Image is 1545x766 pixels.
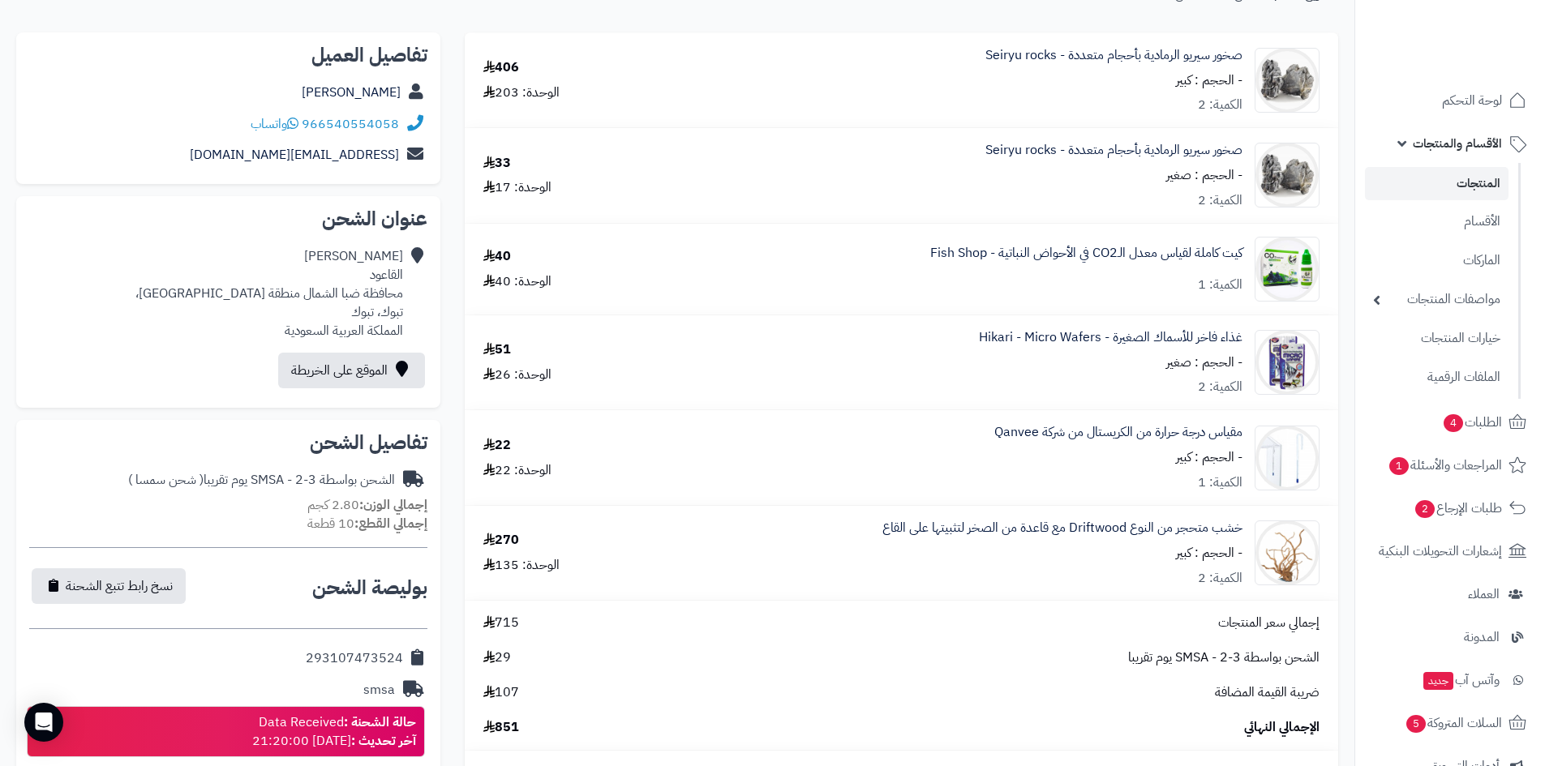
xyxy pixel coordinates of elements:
[1365,661,1535,700] a: وآتس آبجديد
[307,514,427,533] small: 10 قطعة
[1198,276,1242,294] div: الكمية: 1
[1255,143,1319,208] img: 1639857737-aqaquwirjcnslcjne8279rufssshoeicjweufhou-90x90.jpg
[351,731,416,751] strong: آخر تحديث :
[483,247,511,266] div: 40
[1422,669,1500,691] span: وآتس آب
[483,58,519,77] div: 406
[1255,426,1319,490] img: ADA_NA_homero_uveg_1_3-90x90.jpg
[1388,454,1502,477] span: المراجعات والأسئلة
[1365,81,1535,120] a: لوحة التحكم
[979,328,1242,347] a: غذاء فاخر للأسماك الصغيرة - Hikari - Micro Wafers
[1365,360,1509,395] a: الملفات الرقمية
[1365,618,1535,657] a: المدونة
[1198,96,1242,114] div: الكمية: 2
[483,272,551,291] div: الوحدة: 40
[1244,718,1320,737] span: الإجمالي النهائي
[1365,532,1535,571] a: إشعارات التحويلات البنكية
[1442,411,1502,434] span: الطلبات
[306,649,403,668] div: 293107473524
[359,495,427,515] strong: إجمالي الوزن:
[24,703,63,742] div: Open Intercom Messenger
[1176,71,1242,90] small: - الحجم : كبير
[1198,378,1242,396] div: الكمية: 2
[128,470,204,490] span: ( شحن سمسا )
[1365,575,1535,614] a: العملاء
[1166,353,1242,372] small: - الحجم : صغير
[483,436,511,455] div: 22
[1365,243,1509,278] a: الماركات
[1406,714,1427,734] span: 5
[1365,704,1535,742] a: السلات المتروكة5
[483,556,560,575] div: الوحدة: 135
[483,531,519,550] div: 270
[190,145,399,165] a: [EMAIL_ADDRESS][DOMAIN_NAME]
[312,578,427,597] h2: بوليصة الشحن
[1442,89,1502,112] span: لوحة التحكم
[1255,520,1319,585] img: 1639848849-HTB1CgXhhsrI8KJjy0Fh762fnpXaQ-90x90.png
[483,614,519,632] span: 715
[1365,403,1535,442] a: الطلبات4
[1405,712,1502,734] span: السلات المتروكة
[1365,167,1509,200] a: المنتجات
[363,681,395,700] div: smsa
[307,495,427,515] small: 2.80 كجم
[251,114,298,134] a: واتساب
[135,247,403,340] div: [PERSON_NAME] القاعود محافظة ضبا الشمال منطقة [GEOGRAPHIC_DATA]، تبوك، تبوك المملكة العربية السعودية
[1128,648,1320,667] span: الشحن بواسطة SMSA - 2-3 يوم تقريبا
[29,209,427,229] h2: عنوان الشحن
[1414,499,1436,519] span: 2
[994,423,1242,442] a: مقياس درجة حرارة من الكريستال من شركة Qanvee
[1215,683,1320,702] span: ضريبة القيمة المضافة
[483,366,551,384] div: الوحدة: 26
[483,461,551,480] div: الوحدة: 22
[278,353,425,388] a: الموقع على الخريطة
[1468,583,1500,606] span: العملاء
[29,45,427,65] h2: تفاصيل العميل
[32,568,186,604] button: نسخ رابط تتبع الشحنة
[483,154,511,173] div: 33
[1388,456,1410,476] span: 1
[985,46,1242,65] a: صخور سيريو الرمادية بأحجام متعددة - Seiryu rocks
[1413,132,1502,155] span: الأقسام والمنتجات
[483,683,519,702] span: 107
[1255,237,1319,302] img: 1627241196-%D9%A2%D9%A0%D9%A2%D9%A1%D9%A0%D9%A7%D9%A2%D9%A5_%D9%A2%D9%A1%D9%A3%D9%A9%D9%A3%D9%A9s...
[1365,321,1509,356] a: خيارات المنتجات
[1198,473,1242,492] div: الكمية: 1
[930,244,1242,263] a: كيت كاملة لقياس معدل الـCO2 في الأحواض النباتية - Fish Shop
[1198,191,1242,210] div: الكمية: 2
[354,514,427,533] strong: إجمالي القطع:
[1218,614,1320,632] span: إجمالي سعر المنتجات
[1365,446,1535,485] a: المراجعات والأسئلة1
[344,713,416,732] strong: حالة الشحنة :
[302,83,401,102] a: [PERSON_NAME]
[29,433,427,452] h2: تفاصيل الشحن
[483,340,511,359] div: 51
[985,141,1242,160] a: صخور سيريو الرمادية بأحجام متعددة - Seiryu rocks
[1365,489,1535,528] a: طلبات الإرجاع2
[483,718,519,737] span: 851
[1365,282,1509,317] a: مواصفات المنتجات
[1255,48,1319,113] img: 1639857737-aqaquwirjcnslcjne8279rufssshoeicjweufhou-90x90.jpg
[1414,497,1502,520] span: طلبات الإرجاع
[1255,330,1319,395] img: M04rg20552ad12021_1-90x90.jpg
[252,713,416,751] div: Data Received [DATE] 21:20:00
[882,519,1242,537] a: خشب متحجر من النوع Driftwood مع قاعدة من الصخر لتثبيتها على القاع
[483,83,560,102] div: الوحدة: 203
[1464,626,1500,648] span: المدونة
[1176,447,1242,467] small: - الحجم : كبير
[302,114,399,134] a: 966540554058
[1435,22,1530,56] img: logo-2.png
[483,178,551,197] div: الوحدة: 17
[128,471,395,490] div: الشحن بواسطة SMSA - 2-3 يوم تقريبا
[66,576,173,596] span: نسخ رابط تتبع الشحنة
[1176,543,1242,563] small: - الحجم : كبير
[1166,165,1242,185] small: - الحجم : صغير
[1365,204,1509,239] a: الأقسام
[1443,413,1464,433] span: 4
[483,648,511,667] span: 29
[1198,569,1242,588] div: الكمية: 2
[1379,540,1502,563] span: إشعارات التحويلات البنكية
[1423,672,1453,690] span: جديد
